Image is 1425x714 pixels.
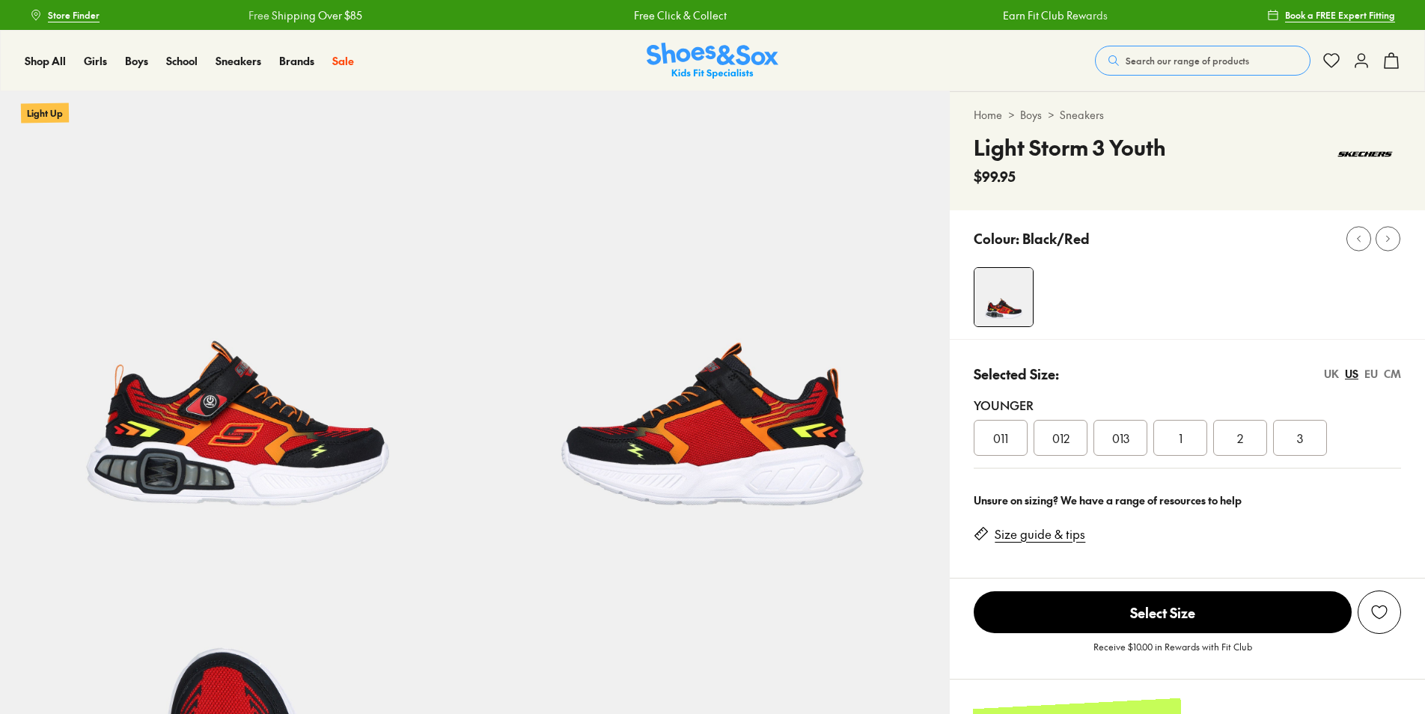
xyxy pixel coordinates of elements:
span: Brands [279,53,314,68]
button: Select Size [974,591,1352,634]
a: Boys [125,53,148,69]
a: Free Click & Collect [545,7,638,23]
a: Home [974,107,1002,123]
a: Sale [332,53,354,69]
span: 013 [1112,429,1129,447]
span: School [166,53,198,68]
span: $99.95 [974,166,1016,186]
a: Size guide & tips [995,526,1085,543]
button: Add to Wishlist [1358,591,1401,634]
a: Girls [84,53,107,69]
button: Search our range of products [1095,46,1310,76]
a: Free Shipping Over $85 [159,7,273,23]
span: Store Finder [48,8,100,22]
div: Younger [974,396,1401,414]
a: Brands [279,53,314,69]
a: Book a FREE Expert Fitting [1267,1,1395,28]
a: Shoes & Sox [647,43,778,79]
p: Receive $10.00 in Rewards with Fit Club [1093,640,1252,667]
span: 2 [1237,429,1243,447]
img: 5-551170_1 [475,91,950,567]
span: 012 [1052,429,1069,447]
span: Girls [84,53,107,68]
span: 3 [1297,429,1303,447]
span: Boys [125,53,148,68]
span: Shop All [25,53,66,68]
a: School [166,53,198,69]
p: Black/Red [1022,228,1090,248]
div: UK [1324,366,1339,382]
p: Light Up [21,103,69,123]
img: SNS_Logo_Responsive.svg [647,43,778,79]
span: Book a FREE Expert Fitting [1285,8,1395,22]
a: Boys [1020,107,1042,123]
span: Select Size [974,591,1352,633]
a: Sneakers [216,53,261,69]
p: Selected Size: [974,364,1059,384]
span: 011 [993,429,1008,447]
span: Sale [332,53,354,68]
div: Unsure on sizing? We have a range of resources to help [974,492,1401,508]
span: Search our range of products [1126,54,1249,67]
div: CM [1384,366,1401,382]
div: US [1345,366,1358,382]
img: 4-551169_1 [974,268,1033,326]
span: 1 [1179,429,1183,447]
div: EU [1364,366,1378,382]
h4: Light Storm 3 Youth [974,132,1166,163]
a: Store Finder [30,1,100,28]
a: Sneakers [1060,107,1104,123]
div: > > [974,107,1401,123]
a: Earn Fit Club Rewards [914,7,1019,23]
span: Sneakers [216,53,261,68]
a: Shop All [25,53,66,69]
img: Vendor logo [1329,132,1401,177]
p: Colour: [974,228,1019,248]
